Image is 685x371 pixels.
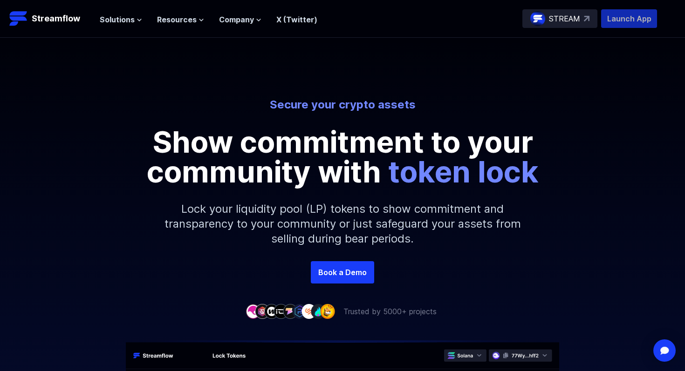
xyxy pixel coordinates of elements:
[9,9,90,28] a: Streamflow
[283,304,298,318] img: company-5
[311,261,374,283] a: Book a Demo
[274,304,288,318] img: company-4
[343,306,437,317] p: Trusted by 5000+ projects
[292,304,307,318] img: company-6
[157,14,204,25] button: Resources
[9,9,28,28] img: Streamflow Logo
[246,304,260,318] img: company-1
[219,14,254,25] span: Company
[522,9,597,28] a: STREAM
[549,13,580,24] p: STREAM
[311,304,326,318] img: company-8
[133,127,552,187] p: Show commitment to your community with
[157,14,197,25] span: Resources
[276,15,317,24] a: X (Twitter)
[100,14,142,25] button: Solutions
[530,11,545,26] img: streamflow-logo-circle.png
[388,154,539,189] span: token lock
[219,14,261,25] button: Company
[100,14,135,25] span: Solutions
[320,304,335,318] img: company-9
[32,12,80,25] p: Streamflow
[264,304,279,318] img: company-3
[142,187,543,261] p: Lock your liquidity pool (LP) tokens to show commitment and transparency to your community or jus...
[301,304,316,318] img: company-7
[584,16,589,21] img: top-right-arrow.svg
[601,9,657,28] button: Launch App
[84,97,601,112] p: Secure your crypto assets
[255,304,270,318] img: company-2
[653,339,676,362] div: Open Intercom Messenger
